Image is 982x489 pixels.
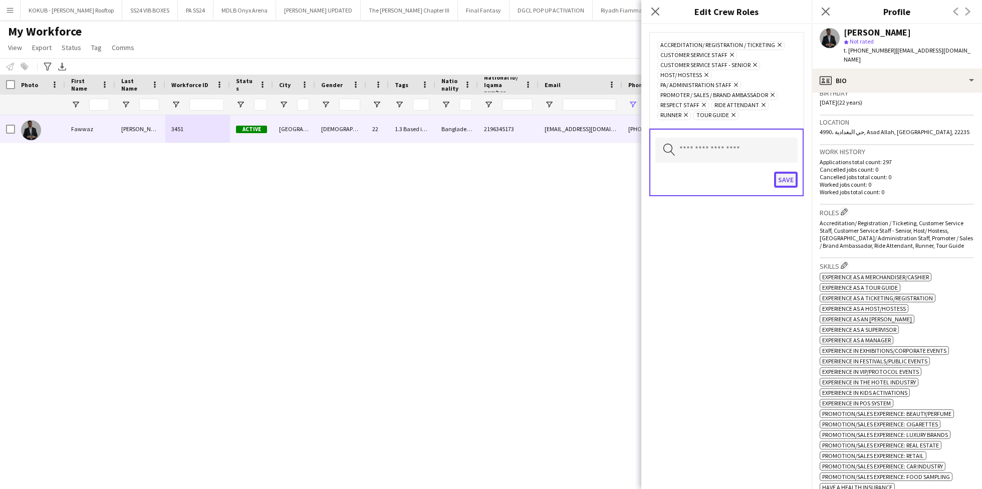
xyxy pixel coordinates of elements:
[844,47,970,63] span: | [EMAIL_ADDRESS][DOMAIN_NAME]
[820,219,973,249] span: Accreditation/ Registration / Ticketing, Customer Service Staff, Customer Service Staff - Senior,...
[108,41,138,54] a: Comms
[236,126,267,133] span: Active
[21,81,38,89] span: Photo
[822,284,898,291] span: Experience as a Tour Guide
[321,81,343,89] span: Gender
[71,77,97,92] span: First Name
[484,100,493,109] button: Open Filter Menu
[71,100,80,109] button: Open Filter Menu
[696,112,729,120] span: Tour Guide
[62,43,81,52] span: Status
[820,260,974,271] h3: Skills
[315,115,366,143] div: [DEMOGRAPHIC_DATA]
[820,99,862,106] span: [DATE] (22 years)
[441,100,450,109] button: Open Filter Menu
[21,120,41,140] img: Fawwaz Amir
[820,173,974,181] p: Cancelled jobs total count: 0
[660,112,681,120] span: Runner
[121,77,147,92] span: Last Name
[279,81,291,89] span: City
[484,74,521,96] span: National ID/ Iqama number
[389,115,435,143] div: 1.3 Based in [GEOGRAPHIC_DATA], 2.3 English Level = 3/3 Excellent , Presentable B
[395,81,408,89] span: Tags
[714,102,759,110] span: Ride Attendant
[822,441,939,449] span: Promotion/Sales Experience: Real Estate
[273,115,315,143] div: [GEOGRAPHIC_DATA]
[545,81,561,89] span: Email
[660,72,702,80] span: Host/ Hostess
[593,1,680,20] button: Riyadh Fiamma Restaurant
[850,38,874,45] span: Not rated
[822,462,943,470] span: Promotion/Sales Experience: Car Industry
[115,115,165,143] div: [PERSON_NAME]
[178,1,213,20] button: PA SS24
[213,1,276,20] button: MDLB Onyx Arena
[279,100,288,109] button: Open Filter Menu
[458,1,510,20] button: Final Fantasy
[820,188,974,196] p: Worked jobs total count: 0
[236,100,245,109] button: Open Filter Menu
[502,99,533,111] input: National ID/ Iqama number Filter Input
[539,115,622,143] div: [EMAIL_ADDRESS][DOMAIN_NAME]
[8,43,22,52] span: View
[171,100,180,109] button: Open Filter Menu
[321,100,330,109] button: Open Filter Menu
[89,99,109,111] input: First Name Filter Input
[820,158,974,166] p: Applications total count: 297
[822,336,891,344] span: Experience as a Manager
[812,5,982,18] h3: Profile
[28,41,56,54] a: Export
[822,357,927,365] span: Experience in Festivals/Public Events
[844,47,896,54] span: t. [PHONE_NUMBER]
[822,347,946,354] span: Experience in Exhibitions/Corporate Events
[822,273,929,281] span: Experience as a Merchandiser/Cashier
[165,115,230,143] div: 3451
[820,166,974,173] p: Cancelled jobs count: 0
[660,52,727,60] span: Customer Service Staff
[545,100,554,109] button: Open Filter Menu
[189,99,224,111] input: Workforce ID Filter Input
[91,43,102,52] span: Tag
[820,207,974,217] h3: Roles
[122,1,178,20] button: SS24 VIB BOXES
[660,62,751,70] span: Customer Service Staff - Senior
[822,294,933,302] span: Experience as a Ticketing/Registration
[58,41,85,54] a: Status
[660,82,731,90] span: PA/ Administration Staff
[413,99,429,111] input: Tags Filter Input
[820,89,974,98] h3: Birthday
[660,102,699,110] span: Respect Staff
[441,77,460,92] span: Nationality
[628,81,646,89] span: Phone
[820,118,974,127] h3: Location
[139,99,159,111] input: Last Name Filter Input
[8,24,82,39] span: My Workforce
[32,43,52,52] span: Export
[4,41,26,54] a: View
[297,99,309,111] input: City Filter Input
[641,5,812,18] h3: Edit Crew Roles
[820,128,969,136] span: 4990، حي البغدادية, Asad Allah, [GEOGRAPHIC_DATA], 22235
[822,399,891,407] span: Experience in POS System
[366,115,389,143] div: 22
[822,452,924,459] span: Promotion/Sales Experience: Retail
[774,172,798,188] button: Save
[56,61,68,73] app-action-btn: Export XLSX
[822,368,919,375] span: Experience in VIP/Protocol Events
[254,99,267,111] input: Status Filter Input
[844,28,911,37] div: [PERSON_NAME]
[822,410,951,417] span: Promotion/Sales Experience: Beauty/Perfume
[459,99,472,111] input: Nationality Filter Input
[660,42,775,50] span: Accreditation/ Registration / Ticketing
[822,315,912,323] span: Experience as an [PERSON_NAME]
[42,61,54,73] app-action-btn: Advanced filters
[339,99,360,111] input: Gender Filter Input
[65,115,115,143] div: Fawwaz
[361,1,458,20] button: The [PERSON_NAME] Chapter III
[171,81,208,89] span: Workforce ID
[822,420,938,428] span: Promotion/Sales Experience: Cigarettes
[435,115,478,143] div: Bangladeshi
[484,125,514,133] span: 2196345173
[510,1,593,20] button: DGCL POP UP ACTIVATION
[822,431,948,438] span: Promotion/Sales Experience: Luxury Brands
